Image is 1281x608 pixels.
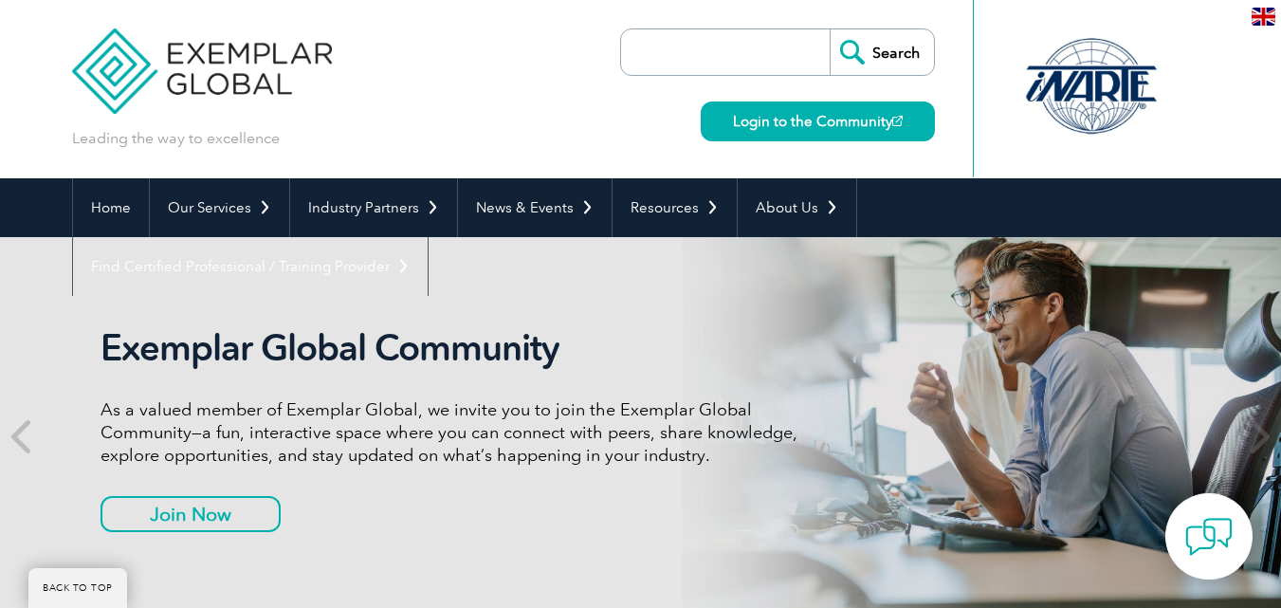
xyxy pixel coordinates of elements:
[73,237,428,296] a: Find Certified Professional / Training Provider
[101,496,281,532] a: Join Now
[290,178,457,237] a: Industry Partners
[150,178,289,237] a: Our Services
[101,398,812,467] p: As a valued member of Exemplar Global, we invite you to join the Exemplar Global Community—a fun,...
[701,101,935,141] a: Login to the Community
[738,178,856,237] a: About Us
[72,128,280,149] p: Leading the way to excellence
[613,178,737,237] a: Resources
[892,116,903,126] img: open_square.png
[1185,513,1233,561] img: contact-chat.png
[73,178,149,237] a: Home
[830,29,934,75] input: Search
[101,326,812,370] h2: Exemplar Global Community
[458,178,612,237] a: News & Events
[28,568,127,608] a: BACK TO TOP
[1252,8,1275,26] img: en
